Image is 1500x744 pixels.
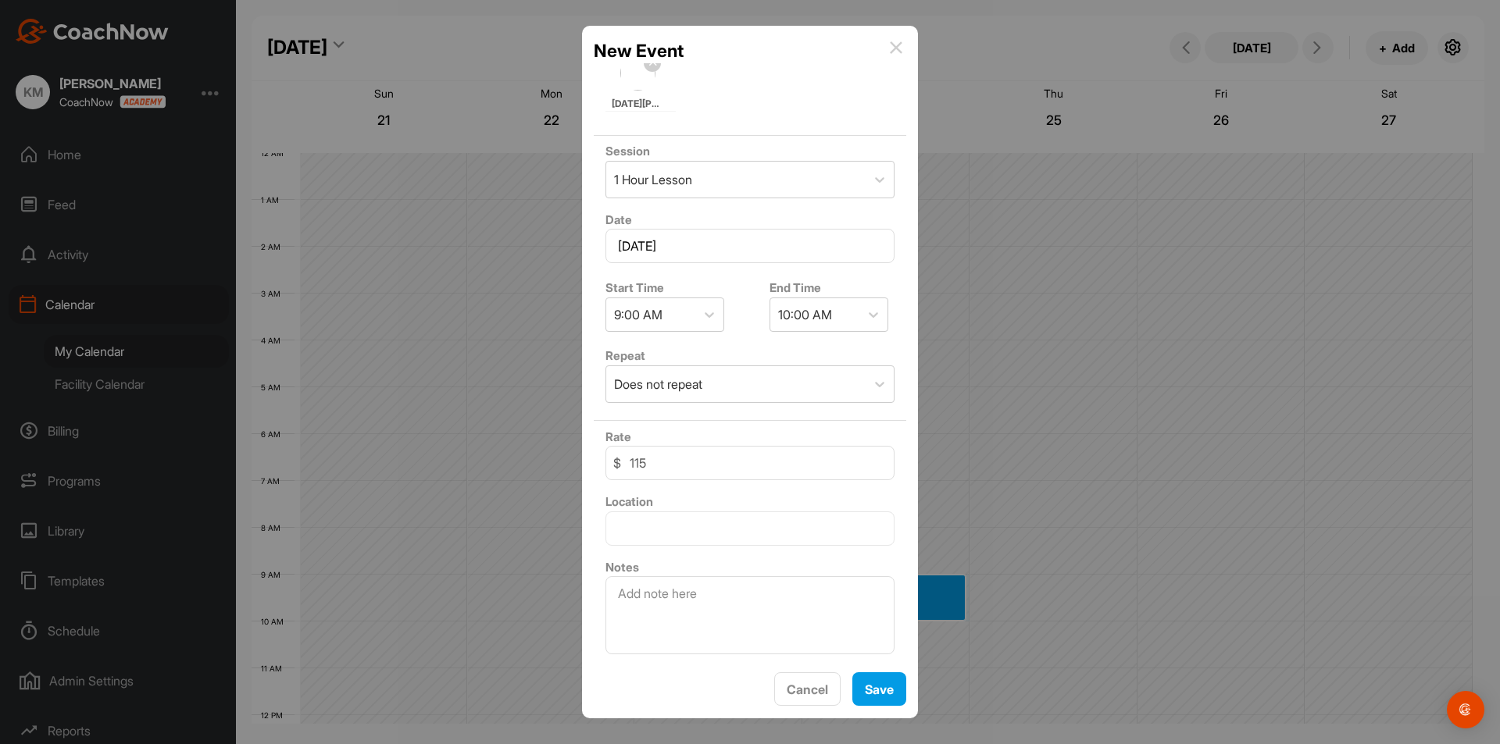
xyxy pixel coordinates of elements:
[774,672,841,706] button: Cancel
[605,212,632,227] label: Date
[605,229,895,263] input: Select Date
[605,494,653,509] label: Location
[614,375,702,393] div: Does not repeat
[594,37,684,64] h2: New Event
[614,170,692,189] div: 1 Hour Lesson
[605,144,650,158] label: Session
[1447,691,1484,728] div: Open Intercom Messenger
[613,454,621,472] span: $
[852,672,906,706] button: Save
[890,41,902,54] img: info
[605,429,631,444] label: Rate
[614,305,662,324] div: 9:00 AM
[612,97,665,111] span: [DATE][PERSON_NAME]
[605,446,895,480] input: 0
[605,560,639,575] label: Notes
[778,305,832,324] div: 10:00 AM
[770,280,821,295] label: End Time
[605,348,645,363] label: Repeat
[605,280,664,295] label: Start Time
